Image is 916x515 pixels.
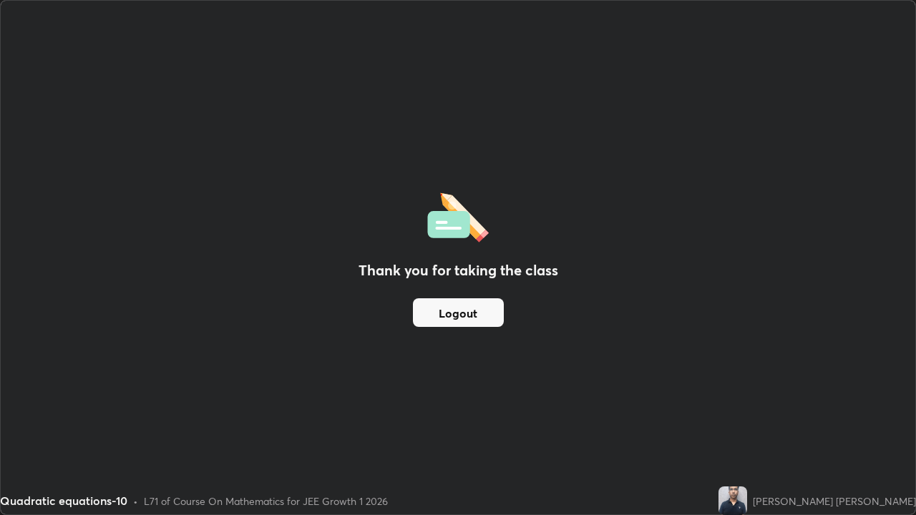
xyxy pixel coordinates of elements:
[359,260,558,281] h2: Thank you for taking the class
[427,188,489,242] img: offlineFeedback.1438e8b3.svg
[413,298,504,327] button: Logout
[753,494,916,509] div: [PERSON_NAME] [PERSON_NAME]
[133,494,138,509] div: •
[718,486,747,515] img: 728851b231a346828a067bae34aac203.jpg
[144,494,388,509] div: L71 of Course On Mathematics for JEE Growth 1 2026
